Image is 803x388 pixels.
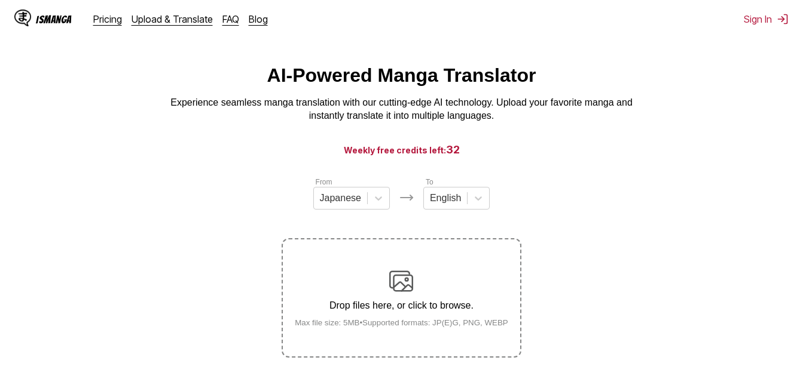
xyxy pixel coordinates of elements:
p: Experience seamless manga translation with our cutting-edge AI technology. Upload your favorite m... [163,96,641,123]
h3: Weekly free credits left: [29,142,774,157]
a: Upload & Translate [132,13,213,25]
img: Languages icon [399,190,414,205]
label: From [316,178,332,186]
span: 32 [446,143,460,156]
p: Drop files here, or click to browse. [285,300,518,311]
label: To [426,178,433,186]
h1: AI-Powered Manga Translator [267,64,536,87]
button: Sign In [744,13,789,25]
a: IsManga LogoIsManga [14,10,93,29]
img: IsManga Logo [14,10,31,26]
a: FAQ [222,13,239,25]
small: Max file size: 5MB • Supported formats: JP(E)G, PNG, WEBP [285,318,518,327]
div: IsManga [36,14,72,25]
a: Pricing [93,13,122,25]
a: Blog [249,13,268,25]
img: Sign out [777,13,789,25]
